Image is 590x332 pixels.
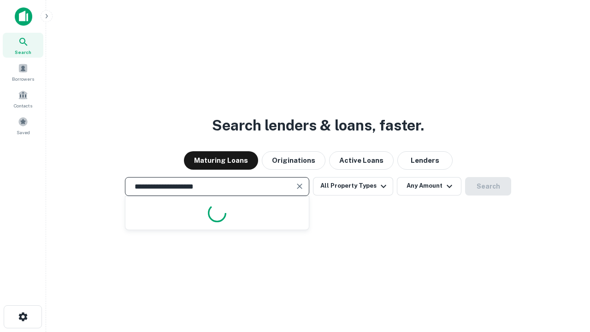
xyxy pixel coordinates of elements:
[293,180,306,193] button: Clear
[313,177,393,196] button: All Property Types
[15,7,32,26] img: capitalize-icon.png
[3,86,43,111] a: Contacts
[329,151,394,170] button: Active Loans
[3,113,43,138] a: Saved
[262,151,325,170] button: Originations
[17,129,30,136] span: Saved
[184,151,258,170] button: Maturing Loans
[544,258,590,302] iframe: Chat Widget
[15,48,31,56] span: Search
[397,177,461,196] button: Any Amount
[3,59,43,84] a: Borrowers
[3,33,43,58] a: Search
[212,114,424,136] h3: Search lenders & loans, faster.
[14,102,32,109] span: Contacts
[397,151,453,170] button: Lenders
[12,75,34,83] span: Borrowers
